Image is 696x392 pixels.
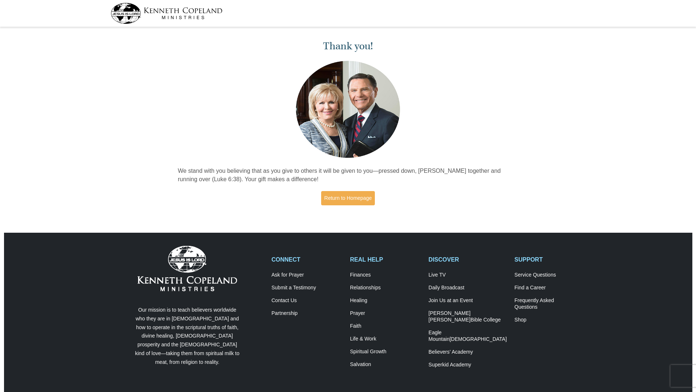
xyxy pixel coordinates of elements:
a: Daily Broadcast [429,285,507,291]
a: Service Questions [514,272,585,278]
a: Healing [350,297,421,304]
h2: DISCOVER [429,256,507,263]
a: Superkid Academy [429,362,507,368]
a: Contact Us [271,297,342,304]
a: Faith [350,323,421,330]
a: Join Us at an Event [429,297,507,304]
h2: CONNECT [271,256,342,263]
a: Prayer [350,310,421,317]
p: Our mission is to teach believers worldwide who they are in [DEMOGRAPHIC_DATA] and how to operate... [133,306,241,367]
a: Submit a Testimony [271,285,342,291]
a: Believers’ Academy [429,349,507,355]
a: Spiritual Growth [350,349,421,355]
a: Find a Career [514,285,585,291]
span: [DEMOGRAPHIC_DATA] [449,336,507,342]
span: Bible College [471,317,501,323]
a: Shop [514,317,585,323]
img: Kenneth Copeland Ministries [137,246,237,291]
h1: Thank you! [178,40,518,52]
a: Ask for Prayer [271,272,342,278]
img: kcm-header-logo.svg [111,3,223,24]
a: Finances [350,272,421,278]
a: Salvation [350,361,421,368]
a: Live TV [429,272,507,278]
h2: REAL HELP [350,256,421,263]
img: Kenneth and Gloria [294,59,402,160]
h2: SUPPORT [514,256,585,263]
a: Life & Work [350,336,421,342]
a: Eagle Mountain[DEMOGRAPHIC_DATA] [429,330,507,343]
a: Return to Homepage [321,191,375,205]
a: Relationships [350,285,421,291]
a: [PERSON_NAME] [PERSON_NAME]Bible College [429,310,507,323]
a: Partnership [271,310,342,317]
a: Frequently AskedQuestions [514,297,585,311]
p: We stand with you believing that as you give to others it will be given to you—pressed down, [PER... [178,167,518,184]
